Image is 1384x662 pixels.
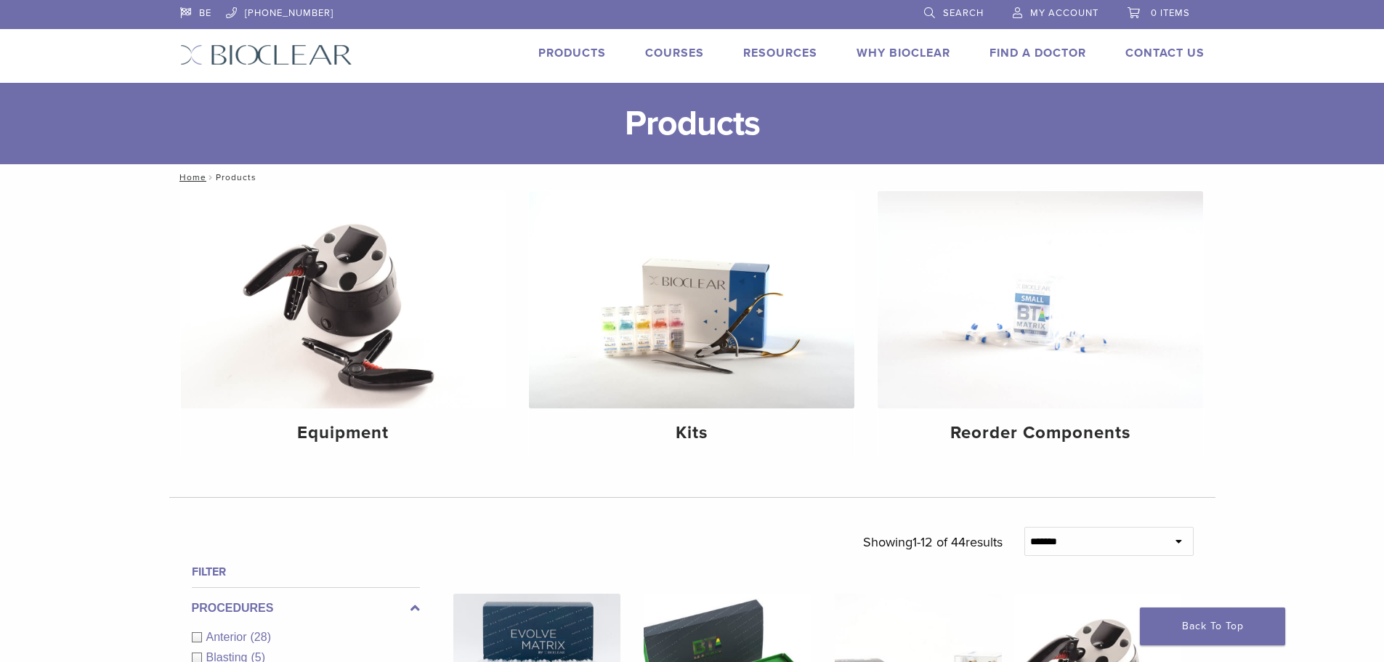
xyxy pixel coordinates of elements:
[1125,46,1205,60] a: Contact Us
[1140,607,1285,645] a: Back To Top
[181,191,506,456] a: Equipment
[1151,7,1190,19] span: 0 items
[743,46,817,60] a: Resources
[175,172,206,182] a: Home
[857,46,950,60] a: Why Bioclear
[912,534,966,550] span: 1-12 of 44
[251,631,271,643] span: (28)
[193,420,495,446] h4: Equipment
[943,7,984,19] span: Search
[645,46,704,60] a: Courses
[529,191,854,408] img: Kits
[1030,7,1098,19] span: My Account
[192,563,420,581] h4: Filter
[169,164,1215,190] nav: Products
[192,600,420,617] label: Procedures
[538,46,606,60] a: Products
[180,44,352,65] img: Bioclear
[529,191,854,456] a: Kits
[878,191,1203,408] img: Reorder Components
[878,191,1203,456] a: Reorder Components
[863,527,1003,557] p: Showing results
[541,420,843,446] h4: Kits
[181,191,506,408] img: Equipment
[206,174,216,181] span: /
[990,46,1086,60] a: Find A Doctor
[889,420,1191,446] h4: Reorder Components
[206,631,251,643] span: Anterior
